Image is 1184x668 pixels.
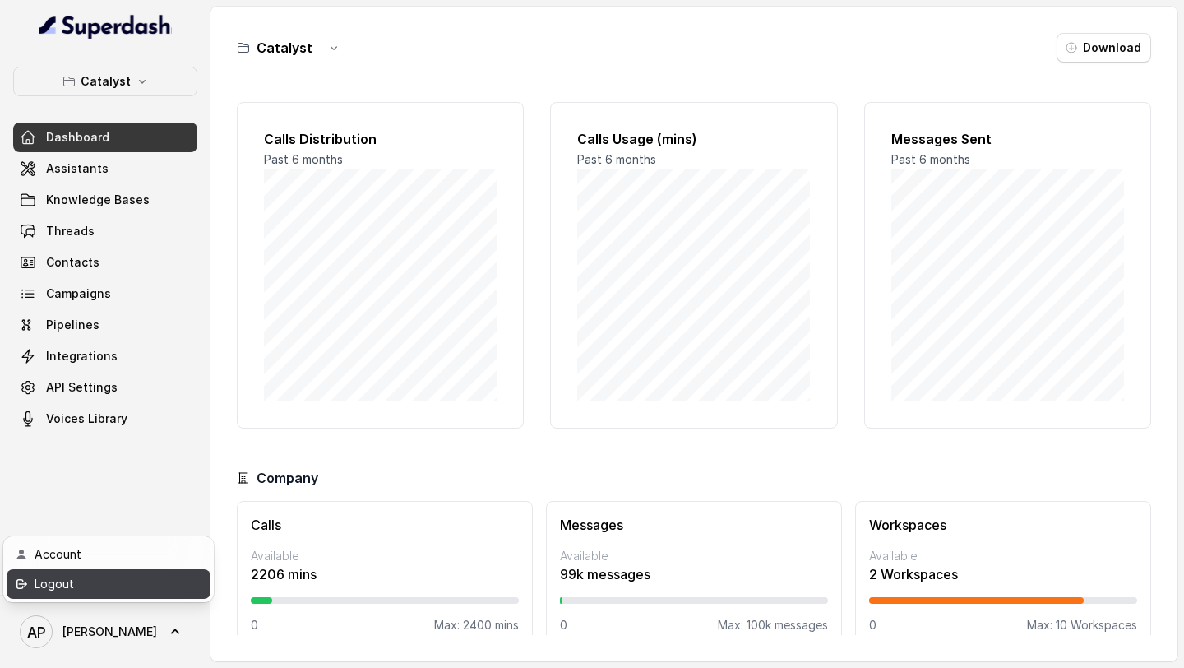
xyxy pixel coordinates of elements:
[35,545,174,564] div: Account
[3,536,214,602] div: [PERSON_NAME]
[35,574,174,594] div: Logout
[27,624,46,641] text: AP
[62,624,157,640] span: [PERSON_NAME]
[13,609,197,655] a: [PERSON_NAME]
